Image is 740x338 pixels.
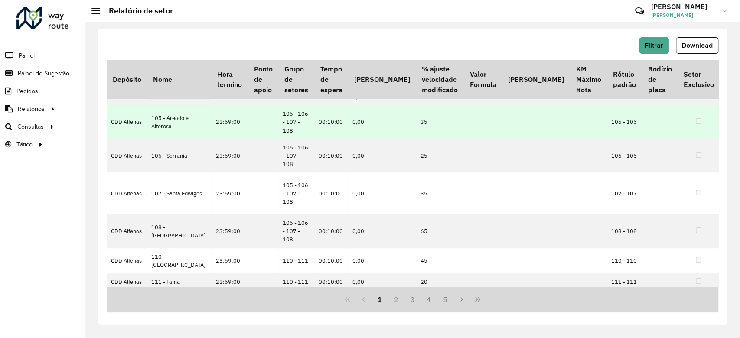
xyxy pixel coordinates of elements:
[388,291,404,308] button: 2
[416,248,463,273] td: 45
[211,139,248,173] td: 23:59:00
[416,60,463,99] th: % ajuste velocidade modificado
[18,69,69,78] span: Painel de Sugestão
[607,172,642,214] td: 107 - 107
[348,248,416,273] td: 0,00
[314,60,348,99] th: Tempo de espera
[211,273,248,290] td: 23:59:00
[681,42,713,49] span: Download
[676,37,718,54] button: Download
[17,122,44,131] span: Consultas
[416,214,463,248] td: 65
[645,42,663,49] span: Filtrar
[278,172,314,214] td: 105 - 106 - 107 - 108
[278,248,314,273] td: 110 - 111
[107,214,170,248] td: CDD Alfenas
[211,214,248,248] td: 23:59:00
[639,37,669,54] button: Filtrar
[416,172,463,214] td: 35
[18,104,45,114] span: Relatórios
[107,105,170,139] td: CDD Alfenas
[278,60,314,99] th: Grupo de setores
[278,105,314,139] td: 105 - 106 - 107 - 108
[314,139,348,173] td: 00:10:00
[107,248,170,273] td: CDD Alfenas
[642,60,678,99] th: Rodízio de placa
[16,87,38,96] span: Pedidos
[453,291,470,308] button: Next Page
[147,60,210,99] th: Nome
[348,273,416,290] td: 0,00
[19,51,35,60] span: Painel
[607,60,642,99] th: Rótulo padrão
[278,273,314,290] td: 110 - 111
[421,291,437,308] button: 4
[211,105,248,139] td: 23:59:00
[651,3,716,11] h3: [PERSON_NAME]
[147,172,210,214] td: 107 - Santa Edwiges
[607,139,642,173] td: 106 - 106
[107,172,170,214] td: CDD Alfenas
[348,172,416,214] td: 0,00
[469,291,486,308] button: Last Page
[314,172,348,214] td: 00:10:00
[314,105,348,139] td: 00:10:00
[502,60,570,99] th: [PERSON_NAME]
[314,214,348,248] td: 00:10:00
[372,291,388,308] button: 1
[437,291,453,308] button: 5
[100,6,173,16] h2: Relatório de setor
[630,2,649,20] a: Contato Rápido
[107,273,170,290] td: CDD Alfenas
[147,273,210,290] td: 111 - Fama
[607,105,642,139] td: 105 - 105
[348,139,416,173] td: 0,00
[404,291,421,308] button: 3
[211,248,248,273] td: 23:59:00
[147,105,210,139] td: 105 - Areado e Alterosa
[211,60,248,99] th: Hora término
[607,273,642,290] td: 111 - 111
[607,214,642,248] td: 108 - 108
[248,60,278,99] th: Ponto de apoio
[211,172,248,214] td: 23:59:00
[147,248,210,273] td: 110 - [GEOGRAPHIC_DATA]
[570,60,607,99] th: KM Máximo Rota
[348,214,416,248] td: 0,00
[416,273,463,290] td: 20
[464,60,502,99] th: Valor Fórmula
[147,139,210,173] td: 106 - Serrania
[416,105,463,139] td: 35
[16,140,33,149] span: Tático
[678,60,720,99] th: Setor Exclusivo
[348,105,416,139] td: 0,00
[107,60,170,99] th: Depósito
[651,11,716,19] span: [PERSON_NAME]
[278,139,314,173] td: 105 - 106 - 107 - 108
[314,273,348,290] td: 00:10:00
[314,248,348,273] td: 00:10:00
[278,214,314,248] td: 105 - 106 - 107 - 108
[416,139,463,173] td: 25
[147,214,210,248] td: 108 - [GEOGRAPHIC_DATA]
[107,139,170,173] td: CDD Alfenas
[607,248,642,273] td: 110 - 110
[348,60,416,99] th: [PERSON_NAME]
